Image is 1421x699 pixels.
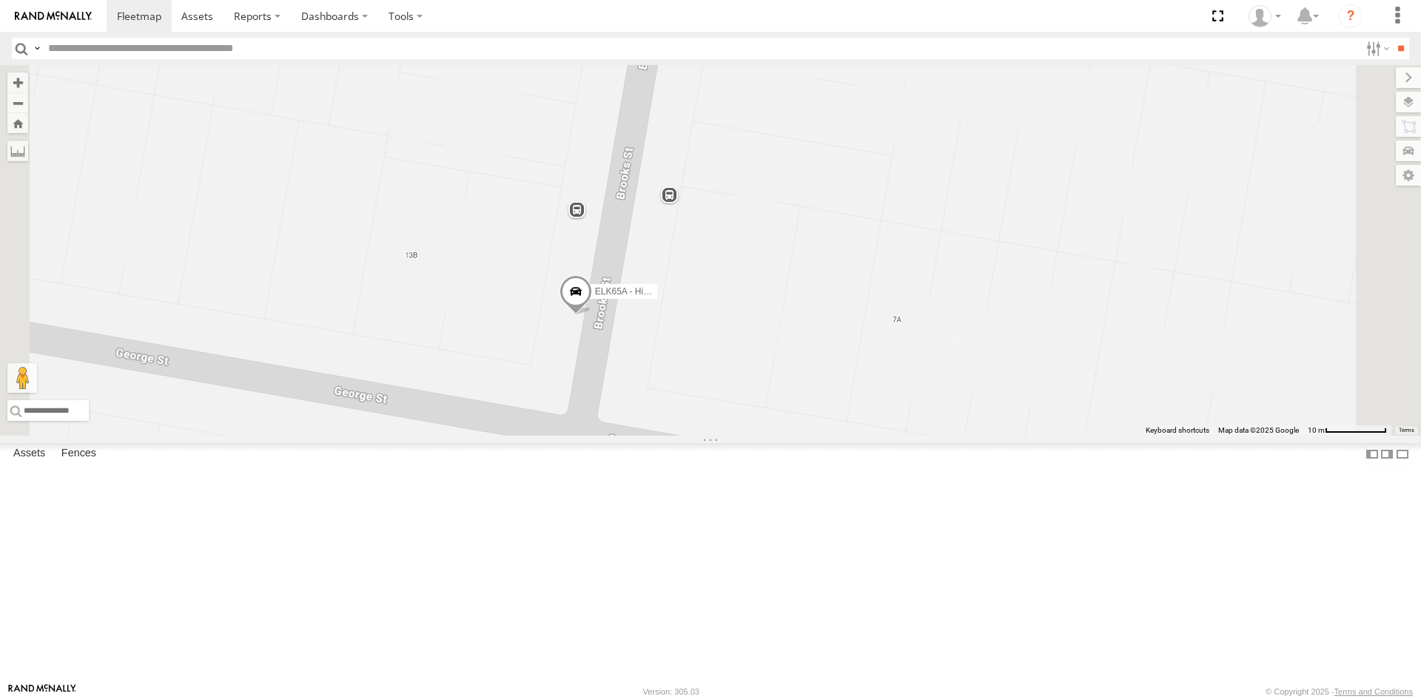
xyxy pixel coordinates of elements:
span: Map data ©2025 Google [1218,426,1299,434]
a: Terms [1399,428,1414,433]
i: ? [1339,4,1363,28]
span: ELK65A - Hilux [595,286,655,296]
label: Measure [7,141,28,161]
span: 10 m [1308,426,1325,434]
div: © Copyright 2025 - [1266,687,1413,696]
button: Zoom in [7,72,28,92]
label: Dock Summary Table to the Left [1365,443,1380,465]
img: rand-logo.svg [15,11,92,21]
a: Terms and Conditions [1334,687,1413,696]
div: Bec Moran [1243,5,1286,27]
label: Dock Summary Table to the Right [1380,443,1394,465]
div: Version: 305.03 [643,687,699,696]
label: Fences [54,444,104,465]
button: Drag Pegman onto the map to open Street View [7,363,37,393]
label: Search Filter Options [1360,38,1392,59]
button: Zoom Home [7,113,28,133]
label: Assets [6,444,53,465]
label: Search Query [31,38,43,59]
label: Hide Summary Table [1395,443,1410,465]
button: Keyboard shortcuts [1146,425,1209,436]
a: Visit our Website [8,684,76,699]
label: Map Settings [1396,165,1421,186]
button: Zoom out [7,92,28,113]
button: Map scale: 10 m per 80 pixels [1303,425,1391,436]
